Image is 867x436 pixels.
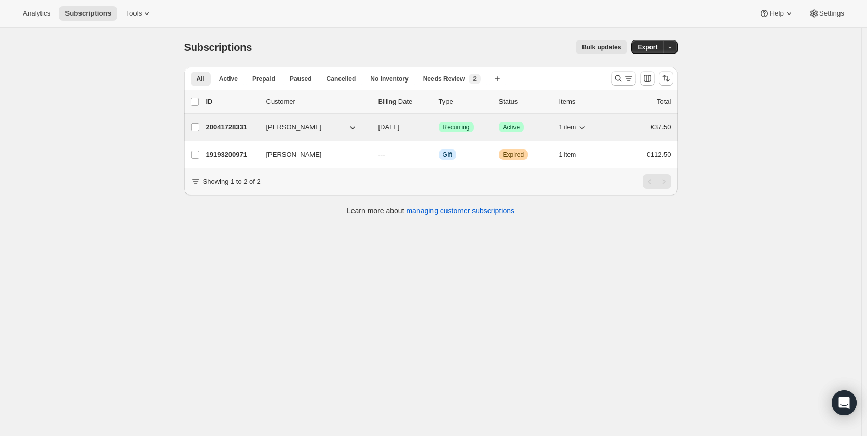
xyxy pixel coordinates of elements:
span: Paused [290,75,312,83]
button: Subscriptions [59,6,117,21]
button: Analytics [17,6,57,21]
div: IDCustomerBilling DateTypeStatusItemsTotal [206,97,671,107]
span: Analytics [23,9,50,18]
span: Recurring [443,123,470,131]
span: Subscriptions [184,42,252,53]
p: 20041728331 [206,122,258,132]
nav: Pagination [643,174,671,189]
span: 1 item [559,151,576,159]
span: 1 item [559,123,576,131]
span: Prepaid [252,75,275,83]
span: [PERSON_NAME] [266,122,322,132]
span: €112.50 [647,151,671,158]
button: Tools [119,6,158,21]
button: Export [631,40,663,55]
span: Bulk updates [582,43,621,51]
p: Billing Date [378,97,430,107]
span: No inventory [370,75,408,83]
span: Gift [443,151,453,159]
span: Needs Review [423,75,465,83]
button: Search and filter results [611,71,636,86]
div: 20041728331[PERSON_NAME][DATE]SuccessRecurringSuccessActive1 item€37.50 [206,120,671,134]
div: 19193200971[PERSON_NAME]---InfoGiftWarningExpired1 item€112.50 [206,147,671,162]
span: Subscriptions [65,9,111,18]
p: Status [499,97,551,107]
div: Open Intercom Messenger [832,390,857,415]
span: Expired [503,151,524,159]
button: 1 item [559,120,588,134]
p: ID [206,97,258,107]
span: €37.50 [651,123,671,131]
span: Active [503,123,520,131]
button: [PERSON_NAME] [260,119,364,135]
span: Tools [126,9,142,18]
p: Learn more about [347,206,514,216]
span: Active [219,75,238,83]
a: managing customer subscriptions [406,207,514,215]
span: Export [638,43,657,51]
span: Settings [819,9,844,18]
span: 2 [473,75,477,83]
p: Showing 1 to 2 of 2 [203,176,261,187]
span: [PERSON_NAME] [266,149,322,160]
span: Help [769,9,783,18]
button: Settings [803,6,850,21]
button: Bulk updates [576,40,627,55]
button: Create new view [489,72,506,86]
button: 1 item [559,147,588,162]
button: Sort the results [659,71,673,86]
span: All [197,75,205,83]
span: --- [378,151,385,158]
button: Help [753,6,800,21]
p: Customer [266,97,370,107]
div: Items [559,97,611,107]
div: Type [439,97,491,107]
button: Customize table column order and visibility [640,71,655,86]
p: 19193200971 [206,149,258,160]
p: Total [657,97,671,107]
span: Cancelled [327,75,356,83]
button: [PERSON_NAME] [260,146,364,163]
span: [DATE] [378,123,400,131]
